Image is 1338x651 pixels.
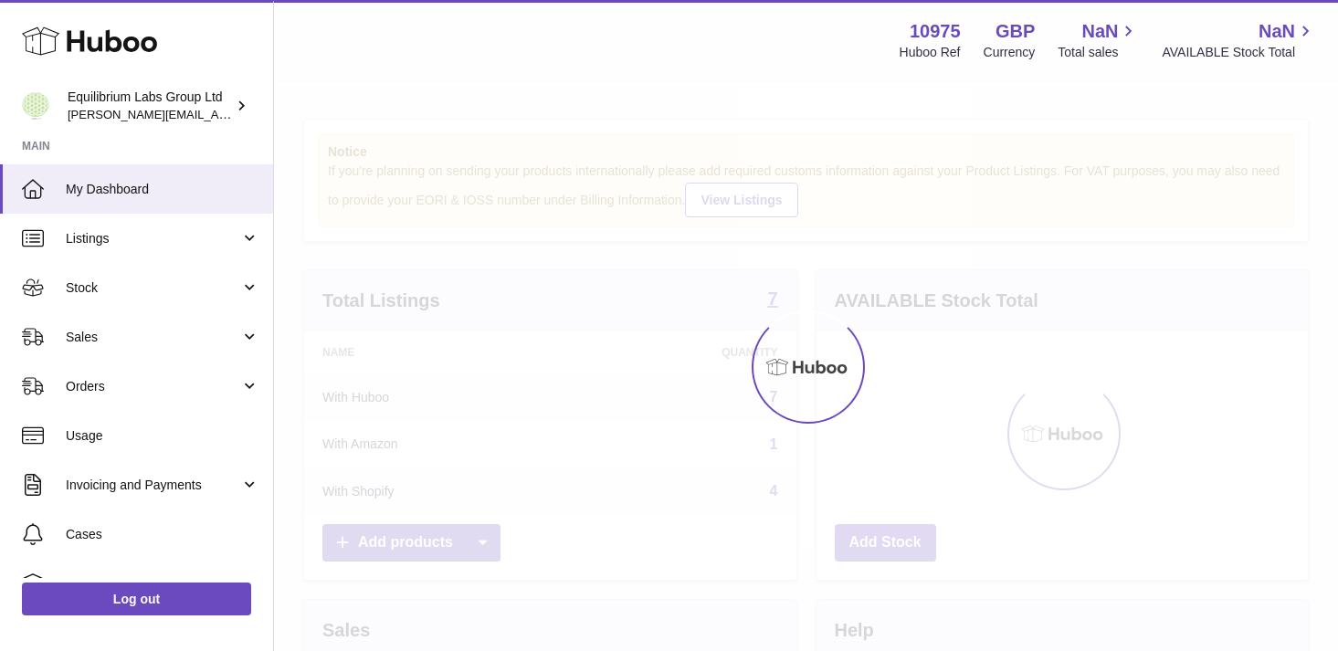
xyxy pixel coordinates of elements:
[22,583,251,615] a: Log out
[1081,19,1118,44] span: NaN
[910,19,961,44] strong: 10975
[1058,44,1139,61] span: Total sales
[1162,19,1316,61] a: NaN AVAILABLE Stock Total
[1259,19,1295,44] span: NaN
[68,107,366,121] span: [PERSON_NAME][EMAIL_ADDRESS][DOMAIN_NAME]
[1162,44,1316,61] span: AVAILABLE Stock Total
[900,44,961,61] div: Huboo Ref
[66,575,259,593] span: Channels
[66,230,240,247] span: Listings
[22,92,49,120] img: h.woodrow@theliverclinic.com
[66,526,259,543] span: Cases
[66,378,240,395] span: Orders
[68,89,232,123] div: Equilibrium Labs Group Ltd
[66,427,259,445] span: Usage
[66,477,240,494] span: Invoicing and Payments
[66,329,240,346] span: Sales
[66,181,259,198] span: My Dashboard
[996,19,1035,44] strong: GBP
[66,279,240,297] span: Stock
[1058,19,1139,61] a: NaN Total sales
[984,44,1036,61] div: Currency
